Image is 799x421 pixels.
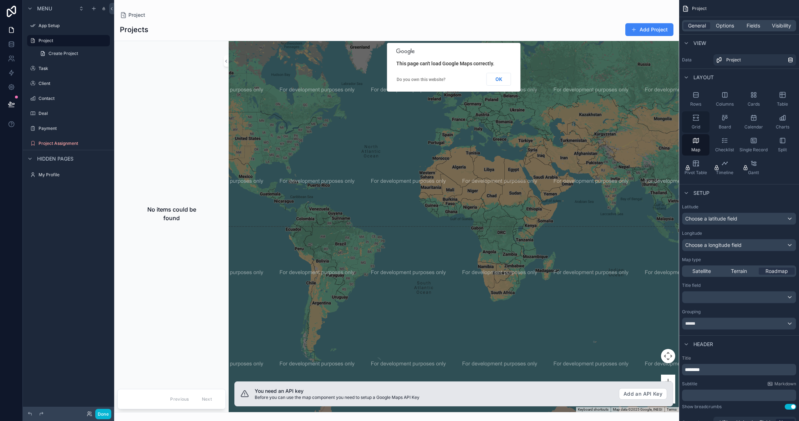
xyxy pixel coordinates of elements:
button: Cards [740,88,767,110]
a: App Setup [27,20,110,31]
a: My Profile [27,169,110,181]
div: Show breadcrumbs [682,404,722,410]
span: View [693,40,706,47]
label: Title field [682,283,701,288]
button: Split [769,134,796,156]
span: Menu [37,5,52,12]
a: Contact [27,93,110,104]
button: Calendar [740,111,767,133]
span: Board [719,124,731,130]
span: Visibility [772,22,791,29]
span: Table [777,101,788,107]
a: Markdown [767,381,796,387]
span: Setup [693,189,709,197]
span: Columns [716,101,734,107]
span: Map [691,147,700,153]
a: Client [27,78,110,89]
label: Title [682,355,796,361]
span: Choose a latitude field [685,215,737,222]
a: Task [27,63,110,74]
label: Latitude [682,204,698,210]
label: Grouping [682,309,701,315]
span: Project [726,57,741,63]
span: This page can't load Google Maps correctly. [396,61,494,66]
button: Rows [682,88,709,110]
button: Choose a latitude field [682,213,796,225]
a: Project [27,35,110,46]
span: Calendar [744,124,763,130]
button: Columns [711,88,738,110]
button: OK [487,73,511,86]
a: Create Project [36,48,110,59]
a: Do you own this website? [397,77,446,82]
span: Choose a longitude field [685,242,742,248]
label: Project [39,38,106,44]
label: Client [39,81,108,86]
label: Payment [39,126,108,131]
button: Charts [769,111,796,133]
button: Done [95,409,111,419]
span: Pivot Table [685,170,707,176]
button: Choose a longitude field [682,239,796,251]
span: Grid [692,124,700,130]
span: Options [716,22,734,29]
span: Roadmap [765,268,788,275]
label: Deal [39,111,108,116]
span: General [688,22,706,29]
button: Timeline [711,157,738,178]
span: Markdown [774,381,796,387]
label: Contact [39,96,108,101]
span: Single Record [739,147,768,153]
span: Fields [747,22,760,29]
a: Deal [27,108,110,119]
span: Checklist [715,147,734,153]
label: My Profile [39,172,108,178]
a: Payment [27,123,110,134]
label: Longitude [682,230,702,236]
label: App Setup [39,23,108,29]
button: Grid [682,111,709,133]
button: Table [769,88,796,110]
span: Rows [690,101,701,107]
a: Project Assignment [27,138,110,149]
a: Project [713,54,796,66]
span: Terrain [731,268,747,275]
span: Layout [693,74,714,81]
div: scrollable content [682,364,796,375]
label: Map type [682,257,701,263]
span: Project [692,6,707,11]
span: Cards [748,101,760,107]
div: scrollable content [682,390,796,401]
label: Data [682,57,711,63]
label: Subtitle [682,381,697,387]
span: Gantt [748,170,759,176]
span: Hidden pages [37,155,73,162]
span: Create Project [49,51,78,56]
button: Pivot Table [682,157,709,178]
label: Project Assignment [39,141,108,146]
h2: No items could be found [140,205,203,222]
span: Split [778,147,787,153]
button: Gantt [740,157,767,178]
button: Map [682,134,709,156]
span: Header [693,341,713,348]
span: Charts [776,124,789,130]
button: Board [711,111,738,133]
span: Timeline [716,170,733,176]
label: Task [39,66,108,71]
span: Satellite [692,268,711,275]
button: Checklist [711,134,738,156]
button: Single Record [740,134,767,156]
